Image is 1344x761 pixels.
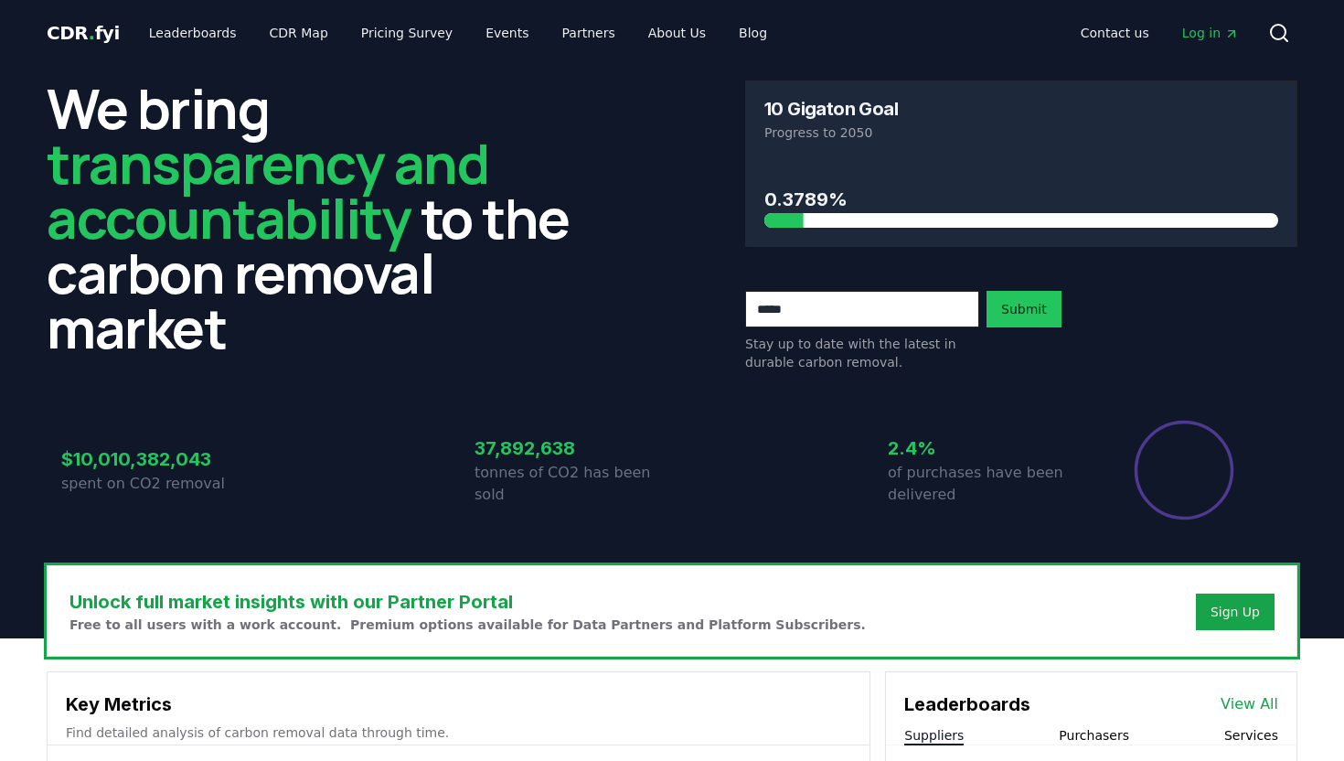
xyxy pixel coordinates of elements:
[1066,16,1253,49] nav: Main
[134,16,251,49] a: Leaderboards
[764,123,1278,142] p: Progress to 2050
[1133,419,1235,521] div: Percentage of sales delivered
[475,434,672,462] h3: 37,892,638
[764,100,898,118] h3: 10 Gigaton Goal
[66,691,851,718] h3: Key Metrics
[47,22,120,44] span: CDR fyi
[724,16,782,49] a: Blog
[61,445,259,473] h3: $10,010,382,043
[1211,603,1260,621] a: Sign Up
[471,16,543,49] a: Events
[987,291,1061,327] button: Submit
[61,473,259,495] p: spent on CO2 removal
[347,16,467,49] a: Pricing Survey
[69,616,866,634] p: Free to all users with a work account. Premium options available for Data Partners and Platform S...
[548,16,630,49] a: Partners
[1066,16,1164,49] a: Contact us
[1221,693,1278,715] a: View All
[904,726,964,745] button: Suppliers
[904,691,1030,718] h3: Leaderboards
[89,22,95,44] span: .
[66,723,851,742] p: Find detailed analysis of carbon removal data through time.
[1196,594,1275,630] button: Sign Up
[134,16,782,49] nav: Main
[764,186,1278,213] h3: 0.3789%
[47,20,120,46] a: CDR.fyi
[1224,726,1278,745] button: Services
[1182,24,1239,42] span: Log in
[888,434,1085,462] h3: 2.4%
[1168,16,1253,49] a: Log in
[47,80,599,355] h2: We bring to the carbon removal market
[888,462,1085,506] p: of purchases have been delivered
[1059,726,1129,745] button: Purchasers
[745,335,979,371] p: Stay up to date with the latest in durable carbon removal.
[255,16,343,49] a: CDR Map
[634,16,720,49] a: About Us
[475,462,672,506] p: tonnes of CO2 has been sold
[69,588,866,616] h3: Unlock full market insights with our Partner Portal
[47,125,488,255] span: transparency and accountability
